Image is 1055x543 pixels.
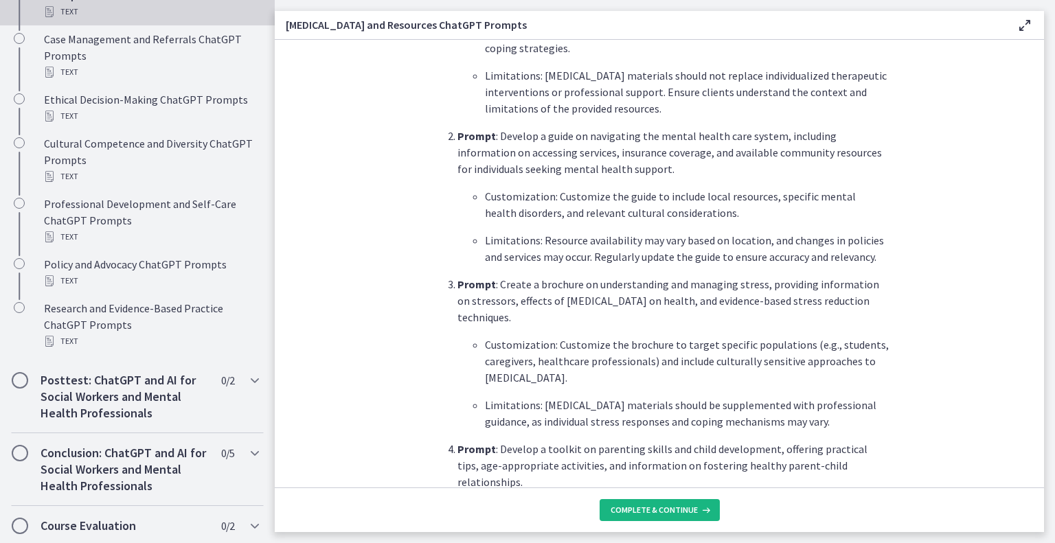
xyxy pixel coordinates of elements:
p: : Develop a toolkit on parenting skills and child development, offering practical tips, age-appro... [457,441,889,490]
div: Text [44,108,258,124]
strong: Prompt [457,442,496,456]
p: Limitations: Resource availability may vary based on location, and changes in policies and servic... [485,232,889,265]
span: 0 / 5 [221,445,234,461]
h2: Course Evaluation [41,518,208,534]
div: Ethical Decision-Making ChatGPT Prompts [44,91,258,124]
h2: Conclusion: ChatGPT and AI for Social Workers and Mental Health Professionals [41,445,208,494]
div: Research and Evidence-Based Practice ChatGPT Prompts [44,300,258,349]
div: Text [44,64,258,80]
span: 0 / 2 [221,518,234,534]
span: 0 / 2 [221,372,234,389]
div: Text [44,229,258,245]
h2: Posttest: ChatGPT and AI for Social Workers and Mental Health Professionals [41,372,208,421]
p: Limitations: [MEDICAL_DATA] materials should be supplemented with professional guidance, as indiv... [485,397,889,430]
h3: [MEDICAL_DATA] and Resources ChatGPT Prompts [286,16,995,33]
div: Policy and Advocacy ChatGPT Prompts [44,256,258,289]
strong: Prompt [457,129,496,143]
span: Complete & continue [611,505,698,516]
div: Professional Development and Self-Care ChatGPT Prompts [44,196,258,245]
strong: Prompt [457,277,496,291]
div: Text [44,273,258,289]
p: : Create a brochure on understanding and managing stress, providing information on stressors, eff... [457,276,889,325]
p: Customization: Customize the brochure to target specific populations (e.g., students, caregivers,... [485,336,889,386]
div: Text [44,3,258,20]
p: Customization: Customize the guide to include local resources, specific mental health disorders, ... [485,188,889,221]
p: : Develop a guide on navigating the mental health care system, including information on accessing... [457,128,889,177]
div: Text [44,333,258,349]
div: Cultural Competence and Diversity ChatGPT Prompts [44,135,258,185]
div: Text [44,168,258,185]
p: Limitations: [MEDICAL_DATA] materials should not replace individualized therapeutic interventions... [485,67,889,117]
div: Case Management and Referrals ChatGPT Prompts [44,31,258,80]
button: Complete & continue [600,499,720,521]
